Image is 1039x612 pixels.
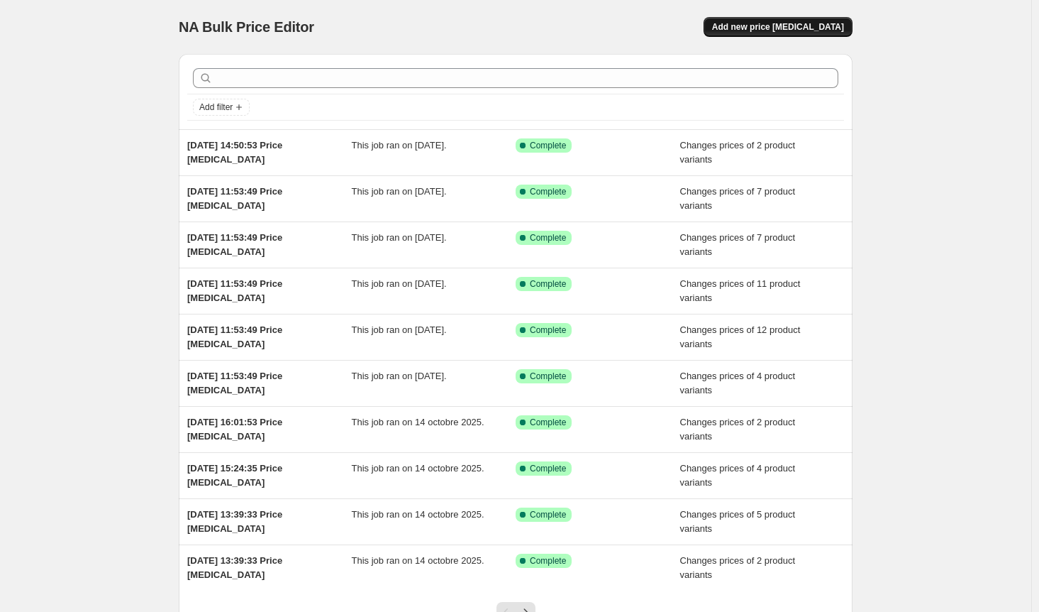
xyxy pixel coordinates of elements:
[680,186,796,211] span: Changes prices of 7 product variants
[530,278,566,290] span: Complete
[530,417,566,428] span: Complete
[680,278,801,303] span: Changes prices of 11 product variants
[680,509,796,534] span: Changes prices of 5 product variants
[712,21,844,33] span: Add new price [MEDICAL_DATA]
[530,186,566,197] span: Complete
[193,99,250,116] button: Add filter
[680,140,796,165] span: Changes prices of 2 product variants
[352,509,484,520] span: This job ran on 14 octobre 2025.
[530,232,566,244] span: Complete
[680,324,801,349] span: Changes prices of 12 product variants
[352,417,484,427] span: This job ran on 14 octobre 2025.
[352,463,484,474] span: This job ran on 14 octobre 2025.
[530,371,566,382] span: Complete
[187,509,282,534] span: [DATE] 13:39:33 Price [MEDICAL_DATA]
[187,324,282,349] span: [DATE] 11:53:49 Price [MEDICAL_DATA]
[199,102,233,113] span: Add filter
[530,140,566,151] span: Complete
[352,278,447,289] span: This job ran on [DATE].
[704,17,852,37] button: Add new price [MEDICAL_DATA]
[530,324,566,336] span: Complete
[352,140,447,151] span: This job ran on [DATE].
[530,509,566,520] span: Complete
[179,19,314,35] span: NA Bulk Price Editor
[187,463,282,488] span: [DATE] 15:24:35 Price [MEDICAL_DATA]
[187,140,282,165] span: [DATE] 14:50:53 Price [MEDICAL_DATA]
[352,232,447,243] span: This job ran on [DATE].
[352,324,447,335] span: This job ran on [DATE].
[680,555,796,580] span: Changes prices of 2 product variants
[680,463,796,488] span: Changes prices of 4 product variants
[187,232,282,257] span: [DATE] 11:53:49 Price [MEDICAL_DATA]
[530,463,566,474] span: Complete
[187,555,282,580] span: [DATE] 13:39:33 Price [MEDICAL_DATA]
[187,371,282,395] span: [DATE] 11:53:49 Price [MEDICAL_DATA]
[187,278,282,303] span: [DATE] 11:53:49 Price [MEDICAL_DATA]
[680,371,796,395] span: Changes prices of 4 product variants
[187,417,282,442] span: [DATE] 16:01:53 Price [MEDICAL_DATA]
[530,555,566,567] span: Complete
[187,186,282,211] span: [DATE] 11:53:49 Price [MEDICAL_DATA]
[352,555,484,566] span: This job ran on 14 octobre 2025.
[680,232,796,257] span: Changes prices of 7 product variants
[352,186,447,197] span: This job ran on [DATE].
[352,371,447,381] span: This job ran on [DATE].
[680,417,796,442] span: Changes prices of 2 product variants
